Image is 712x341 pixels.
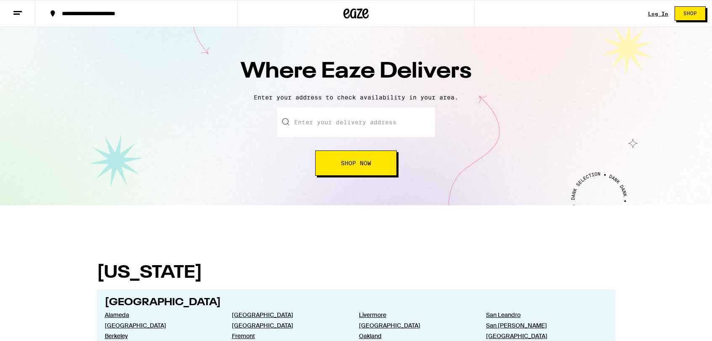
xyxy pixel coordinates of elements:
a: Alameda [105,311,218,319]
button: Shop [675,6,706,21]
a: [GEOGRAPHIC_DATA] [105,322,218,329]
button: Shop Now [315,150,397,176]
a: Berkeley [105,332,218,340]
span: Shop Now [341,160,371,166]
p: Enter your address to check availability in your area. [8,94,704,101]
a: San Leandro [486,311,600,319]
a: [GEOGRAPHIC_DATA] [232,311,345,319]
h1: Where Eaze Delivers [209,56,503,87]
a: San [PERSON_NAME] [486,322,600,329]
a: Shop [668,6,712,21]
a: [GEOGRAPHIC_DATA] [232,322,345,329]
a: Fremont [232,332,345,340]
h1: [US_STATE] [97,264,615,282]
a: [GEOGRAPHIC_DATA] [359,322,473,329]
input: Enter your delivery address [277,107,435,137]
a: Livermore [359,311,473,319]
a: Log In [648,11,668,16]
span: Shop [683,11,697,16]
a: Oakland [359,332,473,340]
h2: [GEOGRAPHIC_DATA] [105,298,608,308]
a: [GEOGRAPHIC_DATA] [486,332,600,340]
